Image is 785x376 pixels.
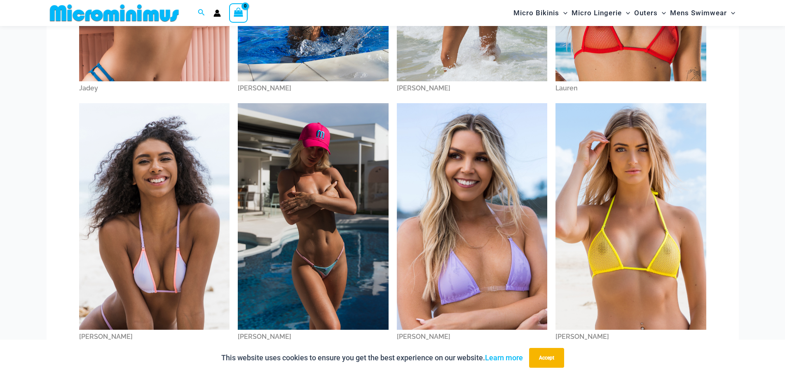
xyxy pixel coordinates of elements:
div: [PERSON_NAME] [397,81,548,95]
span: Menu Toggle [622,2,630,24]
a: Olivia[PERSON_NAME] [238,103,389,343]
span: Micro Lingerie [572,2,622,24]
a: Raychel[PERSON_NAME] [555,103,706,343]
a: OutersMenu ToggleMenu Toggle [632,2,668,24]
img: Mel [79,103,230,329]
a: Mens SwimwearMenu ToggleMenu Toggle [668,2,737,24]
a: Rachel[PERSON_NAME] [397,103,548,343]
span: Menu Toggle [727,2,735,24]
nav: Site Navigation [510,1,739,25]
img: Rachel [397,103,548,329]
div: Lauren [555,81,706,95]
div: [PERSON_NAME] [397,330,548,344]
img: Olivia [238,103,389,329]
div: Jadey [79,81,230,95]
span: Mens Swimwear [670,2,727,24]
a: Micro LingerieMenu ToggleMenu Toggle [569,2,632,24]
span: Menu Toggle [559,2,567,24]
div: [PERSON_NAME] [238,81,389,95]
span: Menu Toggle [658,2,666,24]
a: Mel[PERSON_NAME] [79,103,230,343]
button: Accept [529,348,564,368]
a: Learn more [485,353,523,362]
span: Micro Bikinis [513,2,559,24]
a: Search icon link [198,8,205,18]
div: [PERSON_NAME] [79,330,230,344]
div: [PERSON_NAME] [238,330,389,344]
a: Account icon link [213,9,221,17]
a: Micro BikinisMenu ToggleMenu Toggle [511,2,569,24]
img: MM SHOP LOGO FLAT [47,4,182,22]
div: [PERSON_NAME] [555,330,706,344]
span: Outers [634,2,658,24]
p: This website uses cookies to ensure you get the best experience on our website. [221,352,523,364]
a: View Shopping Cart, empty [229,3,248,22]
img: Raychel [555,103,706,329]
